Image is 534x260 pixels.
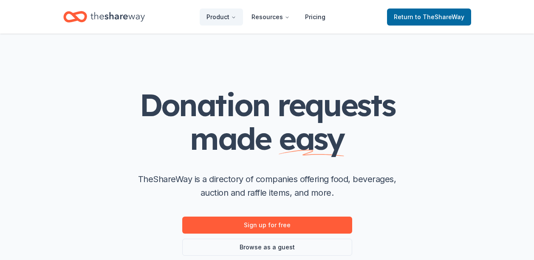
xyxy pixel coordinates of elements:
[182,217,352,234] a: Sign up for free
[97,88,437,155] h1: Donation requests made
[182,239,352,256] a: Browse as a guest
[200,9,243,26] button: Product
[279,119,344,157] span: easy
[394,12,464,22] span: Return
[63,7,145,27] a: Home
[387,9,471,26] a: Returnto TheShareWay
[200,7,332,27] nav: Main
[415,13,464,20] span: to TheShareWay
[298,9,332,26] a: Pricing
[131,172,403,200] p: TheShareWay is a directory of companies offering food, beverages, auction and raffle items, and m...
[245,9,297,26] button: Resources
